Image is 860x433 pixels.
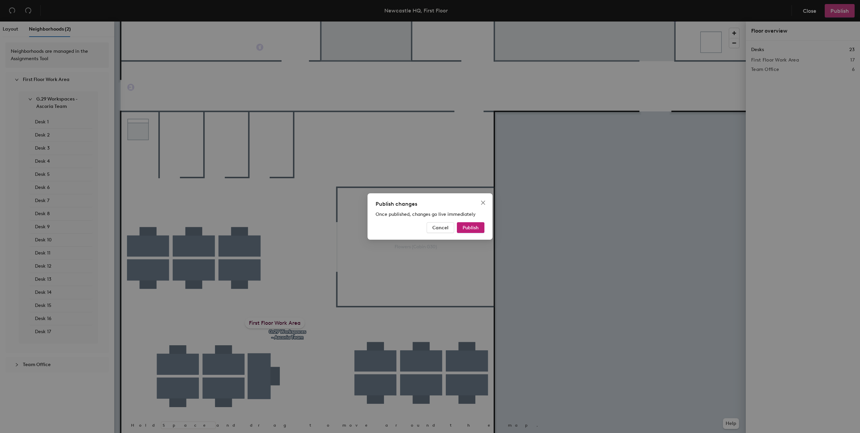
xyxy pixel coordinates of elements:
[478,200,488,205] span: Close
[427,222,454,233] button: Cancel
[463,225,479,231] span: Publish
[480,200,486,205] span: close
[376,211,476,217] span: Once published, changes go live immediately
[376,200,484,208] div: Publish changes
[457,222,484,233] button: Publish
[432,225,448,231] span: Cancel
[478,197,488,208] button: Close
